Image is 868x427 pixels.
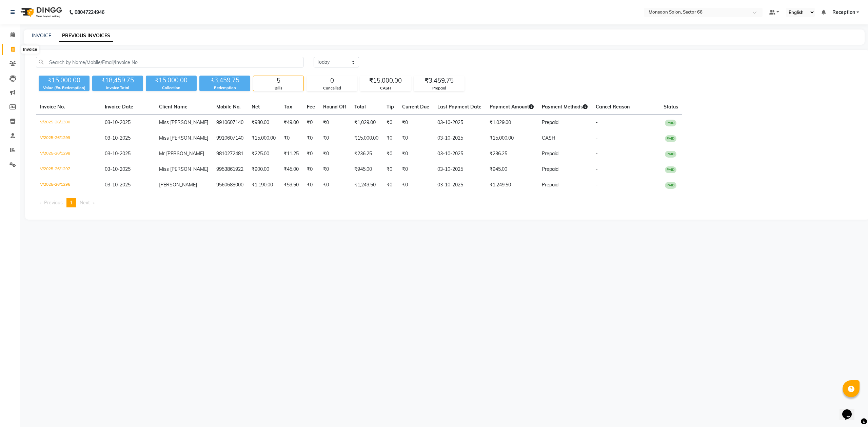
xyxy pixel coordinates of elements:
[414,76,464,85] div: ₹3,459.75
[665,166,676,173] span: PAID
[105,166,131,172] span: 03-10-2025
[387,104,394,110] span: Tip
[319,162,350,177] td: ₹0
[280,115,303,131] td: ₹49.00
[252,104,260,110] span: Net
[105,135,131,141] span: 03-10-2025
[382,146,398,162] td: ₹0
[32,33,51,39] a: INVOICE
[212,146,248,162] td: 9810272481
[253,76,303,85] div: 5
[433,130,486,146] td: 03-10-2025
[212,115,248,131] td: 9910607140
[319,177,350,193] td: ₹0
[433,162,486,177] td: 03-10-2025
[248,115,280,131] td: ₹980.00
[216,104,241,110] span: Mobile No.
[36,198,859,207] nav: Pagination
[159,166,208,172] span: Miss [PERSON_NAME]
[832,9,855,16] span: Reception
[382,115,398,131] td: ₹0
[36,57,303,67] input: Search by Name/Mobile/Email/Invoice No
[159,119,208,125] span: Miss [PERSON_NAME]
[398,115,433,131] td: ₹0
[284,104,292,110] span: Tax
[303,115,319,131] td: ₹0
[596,135,598,141] span: -
[253,85,303,91] div: Bills
[350,177,382,193] td: ₹1,249.50
[382,177,398,193] td: ₹0
[437,104,481,110] span: Last Payment Date
[323,104,346,110] span: Round Off
[59,30,113,42] a: PREVIOUS INVOICES
[486,146,538,162] td: ₹236.25
[159,135,208,141] span: Miss [PERSON_NAME]
[596,104,630,110] span: Cancel Reason
[92,76,143,85] div: ₹18,459.75
[36,177,101,193] td: V/2025-26/1296
[382,162,398,177] td: ₹0
[248,177,280,193] td: ₹1,190.00
[159,104,188,110] span: Client Name
[486,177,538,193] td: ₹1,249.50
[280,177,303,193] td: ₹59.50
[490,104,534,110] span: Payment Amount
[665,151,676,158] span: PAID
[596,182,598,188] span: -
[105,104,133,110] span: Invoice Date
[248,146,280,162] td: ₹225.00
[70,200,73,206] span: 1
[542,135,555,141] span: CASH
[17,3,64,22] img: logo
[398,177,433,193] td: ₹0
[596,166,598,172] span: -
[280,130,303,146] td: ₹0
[542,119,558,125] span: Prepaid
[542,166,558,172] span: Prepaid
[303,177,319,193] td: ₹0
[280,162,303,177] td: ₹45.00
[542,104,588,110] span: Payment Methods
[402,104,429,110] span: Current Due
[199,76,250,85] div: ₹3,459.75
[840,400,861,420] iframe: chat widget
[92,85,143,91] div: Invoice Total
[360,85,411,91] div: CASH
[212,162,248,177] td: 9953861922
[36,162,101,177] td: V/2025-26/1297
[360,76,411,85] div: ₹15,000.00
[433,177,486,193] td: 03-10-2025
[350,130,382,146] td: ₹15,000.00
[433,115,486,131] td: 03-10-2025
[665,135,676,142] span: PAID
[159,182,197,188] span: [PERSON_NAME]
[212,177,248,193] td: 9560688000
[596,119,598,125] span: -
[307,85,357,91] div: Cancelled
[39,76,90,85] div: ₹15,000.00
[80,200,90,206] span: Next
[75,3,104,22] b: 08047224946
[303,146,319,162] td: ₹0
[146,85,197,91] div: Collection
[44,200,63,206] span: Previous
[398,146,433,162] td: ₹0
[665,120,676,126] span: PAID
[280,146,303,162] td: ₹11.25
[105,119,131,125] span: 03-10-2025
[212,130,248,146] td: 9910607140
[319,146,350,162] td: ₹0
[159,150,204,157] span: Mr [PERSON_NAME]
[303,162,319,177] td: ₹0
[319,115,350,131] td: ₹0
[307,76,357,85] div: 0
[486,115,538,131] td: ₹1,029.00
[39,85,90,91] div: Value (Ex. Redemption)
[248,162,280,177] td: ₹900.00
[36,146,101,162] td: V/2025-26/1298
[596,150,598,157] span: -
[486,162,538,177] td: ₹945.00
[398,162,433,177] td: ₹0
[36,115,101,131] td: V/2025-26/1300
